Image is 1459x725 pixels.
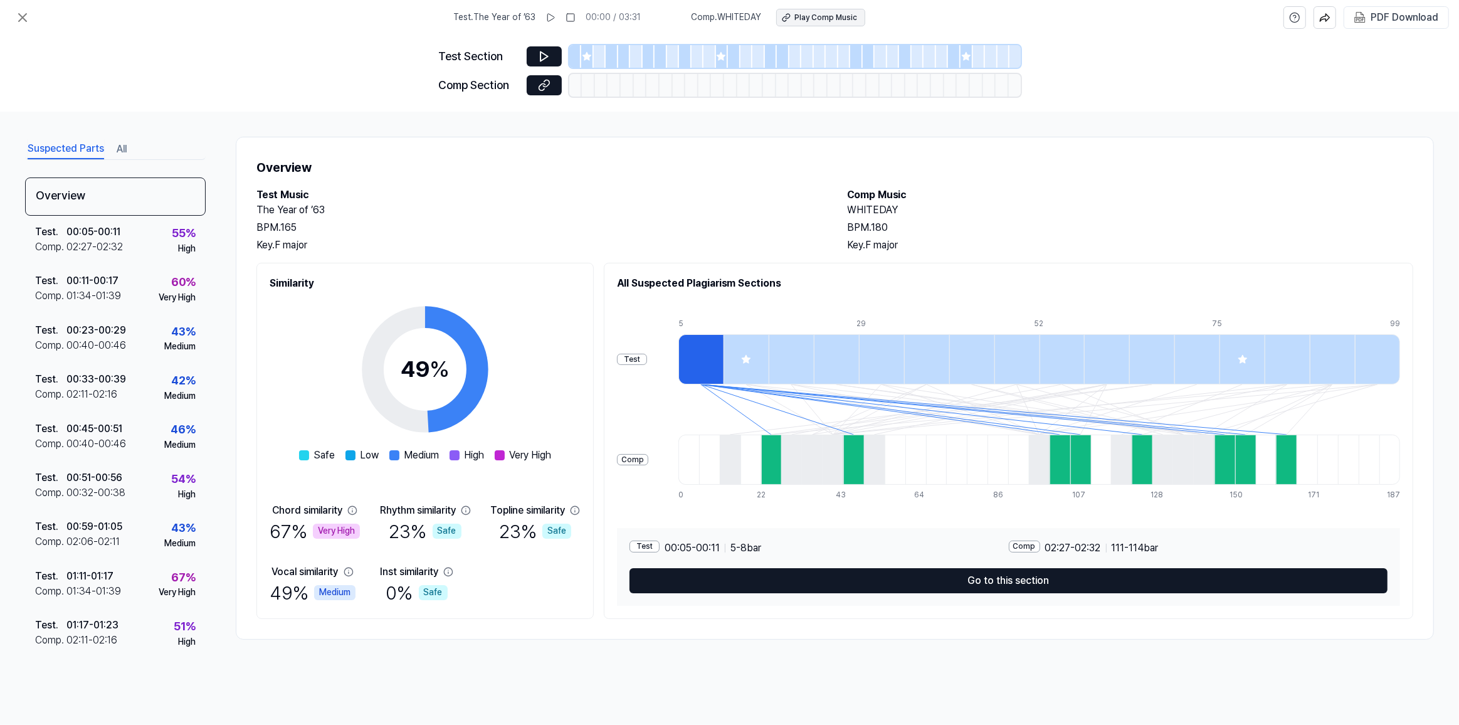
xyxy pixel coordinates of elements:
[35,618,66,633] div: Test .
[35,387,66,402] div: Comp .
[848,220,1414,235] div: BPM. 180
[171,569,196,587] div: 67 %
[159,586,196,599] div: Very High
[404,448,440,463] span: Medium
[1387,490,1400,500] div: 187
[617,354,647,366] div: Test
[1072,490,1093,500] div: 107
[66,584,121,599] div: 01:34 - 01:39
[171,421,196,439] div: 46 %
[836,490,856,500] div: 43
[617,454,648,466] div: Comp
[35,225,66,240] div: Test .
[629,541,660,553] div: Test
[66,323,126,338] div: 00:23 - 00:29
[848,188,1414,203] h2: Comp Music
[313,524,360,539] div: Very High
[386,579,448,606] div: 0 %
[439,48,519,66] div: Test Section
[776,9,865,26] button: Play Comp Music
[1390,319,1400,329] div: 99
[66,437,126,452] div: 00:40 - 00:46
[665,541,720,556] span: 00:05 - 00:11
[164,537,196,550] div: Medium
[178,489,196,501] div: High
[256,203,823,218] h2: The Year of ’63
[380,503,456,518] div: Rhythm similarity
[270,579,356,606] div: 49 %
[66,288,121,304] div: 01:34 - 01:39
[35,485,66,500] div: Comp .
[794,13,857,23] div: Play Comp Music
[256,188,823,203] h2: Test Music
[678,319,724,329] div: 5
[66,519,122,534] div: 00:59 - 01:05
[389,518,461,544] div: 23 %
[66,273,119,288] div: 00:11 - 00:17
[35,437,66,452] div: Comp .
[314,585,356,600] div: Medium
[171,372,196,390] div: 42 %
[453,11,535,24] span: Test . The Year of ’63
[1352,7,1441,28] button: PDF Download
[439,77,519,95] div: Comp Section
[856,319,902,329] div: 29
[35,519,66,534] div: Test .
[499,518,571,544] div: 23 %
[848,238,1414,253] div: Key. F major
[256,238,823,253] div: Key. F major
[171,273,196,292] div: 60 %
[1319,12,1330,23] img: share
[66,338,126,353] div: 00:40 - 00:46
[419,585,448,600] div: Safe
[542,524,571,539] div: Safe
[66,633,117,648] div: 02:11 - 02:16
[178,636,196,648] div: High
[35,240,66,255] div: Comp .
[1371,9,1438,26] div: PDF Download
[164,341,196,353] div: Medium
[66,569,113,584] div: 01:11 - 01:17
[66,534,120,549] div: 02:06 - 02:11
[993,490,1014,500] div: 86
[35,288,66,304] div: Comp .
[159,292,196,304] div: Very High
[272,503,342,518] div: Chord similarity
[35,421,66,437] div: Test .
[172,225,196,243] div: 55 %
[66,240,123,255] div: 02:27 - 02:32
[28,139,104,159] button: Suspected Parts
[1354,12,1366,23] img: PDF Download
[171,519,196,537] div: 43 %
[35,534,66,549] div: Comp .
[1045,541,1101,556] span: 02:27 - 02:32
[617,276,1400,291] h2: All Suspected Plagiarism Sections
[117,139,127,159] button: All
[272,564,339,579] div: Vocal similarity
[66,372,126,387] div: 00:33 - 00:39
[35,372,66,387] div: Test .
[35,273,66,288] div: Test .
[1230,490,1250,500] div: 150
[66,387,117,402] div: 02:11 - 02:16
[433,524,461,539] div: Safe
[35,338,66,353] div: Comp .
[178,243,196,255] div: High
[256,220,823,235] div: BPM. 165
[465,448,485,463] span: High
[1112,541,1159,556] span: 111 - 114 bar
[915,490,935,500] div: 64
[171,323,196,341] div: 43 %
[270,518,360,544] div: 67 %
[1035,319,1080,329] div: 52
[174,618,196,636] div: 51 %
[429,356,450,383] span: %
[380,564,438,579] div: Inst similarity
[25,177,206,216] div: Overview
[66,421,122,437] div: 00:45 - 00:51
[510,448,552,463] span: Very High
[629,568,1388,593] button: Go to this section
[490,503,565,518] div: Topline similarity
[270,276,581,291] h2: Similarity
